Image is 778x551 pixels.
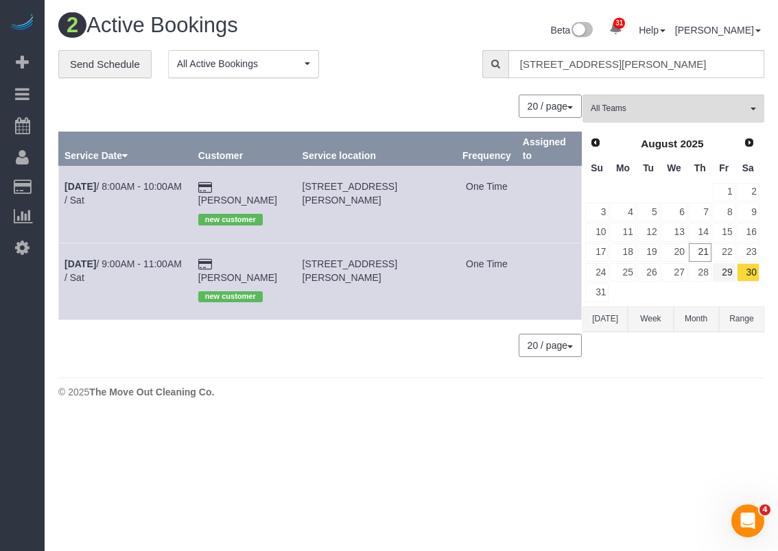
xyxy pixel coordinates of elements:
[680,138,703,149] span: 2025
[713,243,735,262] a: 22
[661,263,687,282] a: 27
[296,132,456,166] th: Service location
[731,504,764,537] iframe: Intercom live chat
[616,162,630,173] span: Monday
[674,306,719,332] button: Month
[198,214,263,225] span: new customer
[637,243,660,262] a: 19
[643,162,654,173] span: Tuesday
[610,223,635,241] a: 11
[713,223,735,241] a: 15
[675,25,761,36] a: [PERSON_NAME]
[744,137,755,148] span: Next
[637,203,660,221] a: 5
[570,22,593,40] img: New interface
[737,223,759,241] a: 16
[296,243,456,319] td: Service location
[192,132,296,166] th: Customer
[585,283,609,302] a: 31
[198,260,212,269] i: Credit Card Payment
[457,166,517,243] td: Frequency
[742,162,754,173] span: Saturday
[517,132,581,166] th: Assigned to
[689,243,711,262] a: 21
[551,25,593,36] a: Beta
[519,334,582,357] button: 20 / page
[517,166,581,243] td: Assigned to
[637,263,660,282] a: 26
[198,183,212,193] i: Credit Card Payment
[198,272,277,283] a: [PERSON_NAME]
[177,57,301,71] span: All Active Bookings
[689,263,711,282] a: 28
[582,306,628,332] button: [DATE]
[737,203,759,221] a: 9
[198,291,263,302] span: new customer
[457,243,517,319] td: Frequency
[586,134,605,153] a: Prev
[64,181,182,206] a: [DATE]/ 8:00AM - 10:00AM / Sat
[198,195,277,206] a: [PERSON_NAME]
[713,263,735,282] a: 29
[689,203,711,221] a: 7
[689,223,711,241] a: 14
[168,50,319,78] button: All Active Bookings
[590,137,601,148] span: Prev
[59,243,193,319] td: Schedule date
[661,223,687,241] a: 13
[508,50,764,78] input: Enter the first 3 letters of the name to search
[591,162,603,173] span: Sunday
[613,18,625,29] span: 31
[610,263,635,282] a: 25
[737,183,759,201] a: 2
[585,203,609,221] a: 3
[637,223,660,241] a: 12
[610,203,635,221] a: 4
[585,243,609,262] a: 17
[8,14,36,33] img: Automaid Logo
[610,243,635,262] a: 18
[740,134,759,153] a: Next
[719,306,764,332] button: Range
[59,166,193,243] td: Schedule date
[585,223,609,241] a: 10
[519,334,582,357] nav: Pagination navigation
[667,162,681,173] span: Wednesday
[585,263,609,282] a: 24
[519,95,582,118] button: 20 / page
[591,103,747,114] span: All Teams
[58,50,152,79] a: Send Schedule
[457,132,517,166] th: Frequency
[303,258,397,283] span: [STREET_ADDRESS][PERSON_NAME]
[192,166,296,243] td: Customer
[64,258,182,283] a: [DATE]/ 9:00AM - 11:00AM / Sat
[192,243,296,319] td: Customer
[582,95,764,116] ol: All Teams
[661,203,687,221] a: 6
[759,504,770,515] span: 4
[303,181,397,206] span: [STREET_ADDRESS][PERSON_NAME]
[661,243,687,262] a: 20
[694,162,706,173] span: Thursday
[64,258,96,269] b: [DATE]
[58,12,86,38] span: 2
[519,95,582,118] nav: Pagination navigation
[58,14,401,37] h1: Active Bookings
[582,95,764,123] button: All Teams
[737,243,759,262] a: 23
[628,306,673,332] button: Week
[602,14,629,44] a: 31
[639,25,665,36] a: Help
[58,385,764,399] div: © 2025
[713,203,735,221] a: 8
[64,181,96,192] b: [DATE]
[719,162,729,173] span: Friday
[641,138,677,149] span: August
[89,387,214,397] strong: The Move Out Cleaning Co.
[517,243,581,319] td: Assigned to
[713,183,735,201] a: 1
[737,263,759,282] a: 30
[296,166,456,243] td: Service location
[59,132,193,166] th: Service Date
